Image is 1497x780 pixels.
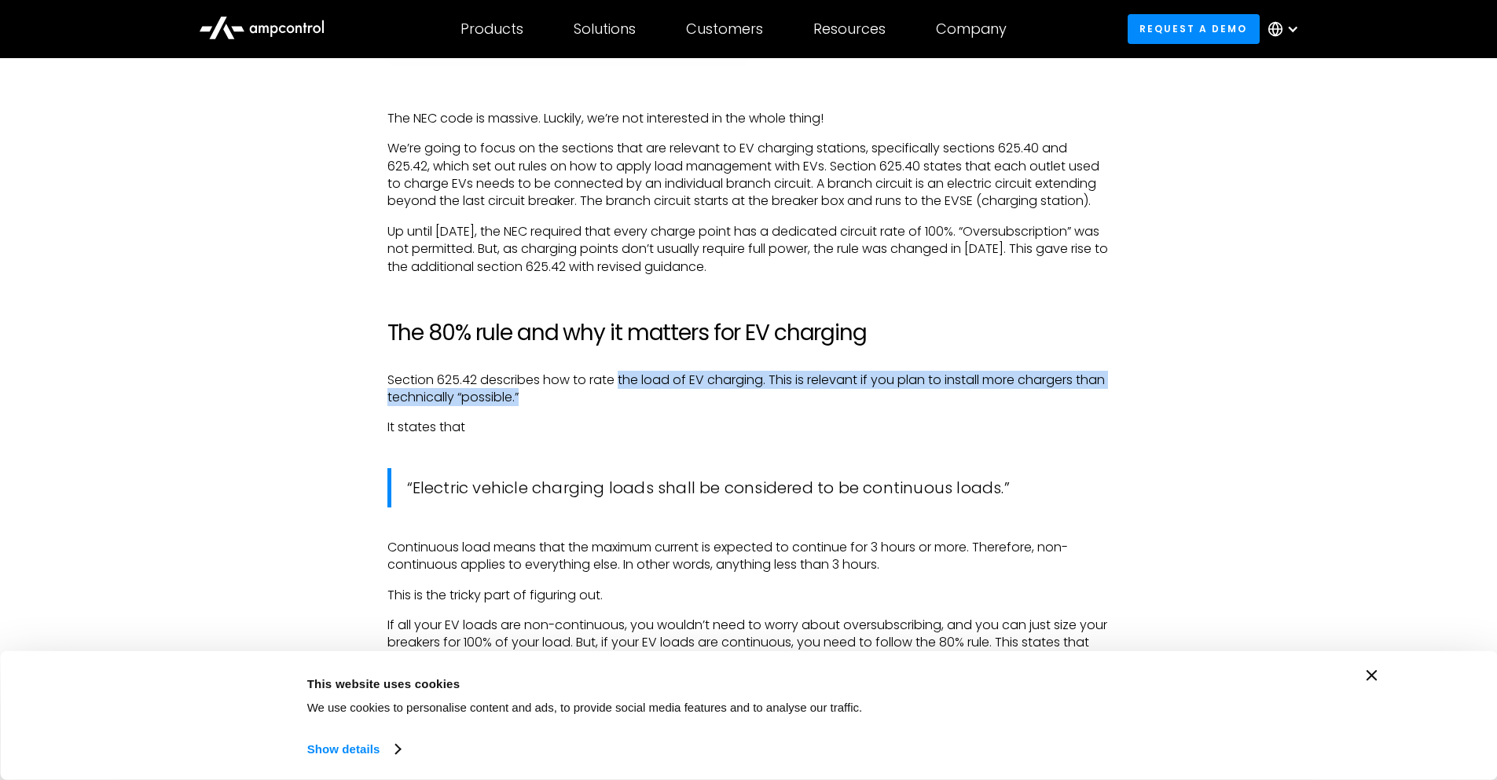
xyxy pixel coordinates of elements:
p: Continuous load means that the maximum current is expected to continue for 3 hours or more. There... [387,539,1110,574]
h2: The 80% rule and why it matters for EV charging [387,320,1110,346]
div: Resources [813,20,886,38]
div: Solutions [574,20,636,38]
p: The NEC code is massive. Luckily, we’re not interested in the whole thing! [387,110,1110,127]
p: It states that [387,419,1110,436]
a: Request a demo [1128,14,1260,43]
p: This is the tricky part of figuring out. [387,587,1110,604]
button: Okay [1113,670,1337,716]
a: Show details [307,738,400,761]
button: Close banner [1367,670,1378,681]
div: Customers [686,20,763,38]
span: We use cookies to personalise content and ads, to provide social media features and to analyse ou... [307,701,863,714]
div: Products [460,20,523,38]
div: Company [936,20,1007,38]
p: Up until [DATE], the NEC required that every charge point has a dedicated circuit rate of 100%. “... [387,223,1110,276]
p: If all your EV loads are non-continuous, you wouldn’t need to worry about oversubscribing, and yo... [387,617,1110,669]
blockquote: “Electric vehicle charging loads shall be considered to be continuous loads.” [387,468,1110,507]
p: Section 625.42 describes how to rate the load of EV charging. This is relevant if you plan to ins... [387,372,1110,407]
div: This website uses cookies [307,674,1077,693]
p: We’re going to focus on the sections that are relevant to EV charging stations, specifically sect... [387,140,1110,211]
